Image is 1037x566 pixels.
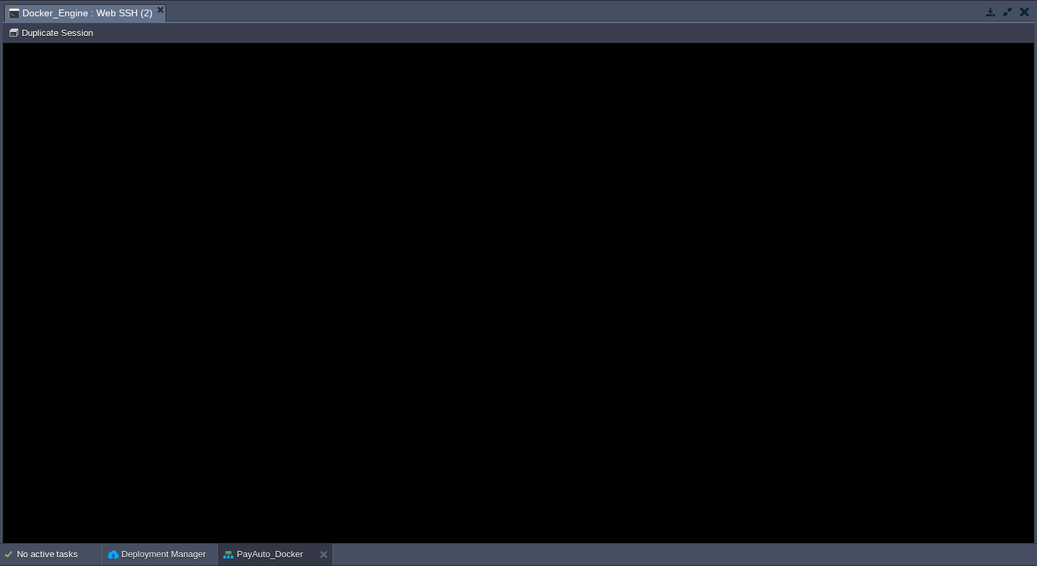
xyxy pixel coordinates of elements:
button: Deployment Manager [108,548,206,561]
button: Duplicate Session [8,26,97,39]
iframe: chat widget [980,512,1023,552]
button: PayAuto_Docker [223,548,303,561]
div: No active tasks [17,544,102,565]
span: Docker_Engine : Web SSH (2) [9,5,153,22]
